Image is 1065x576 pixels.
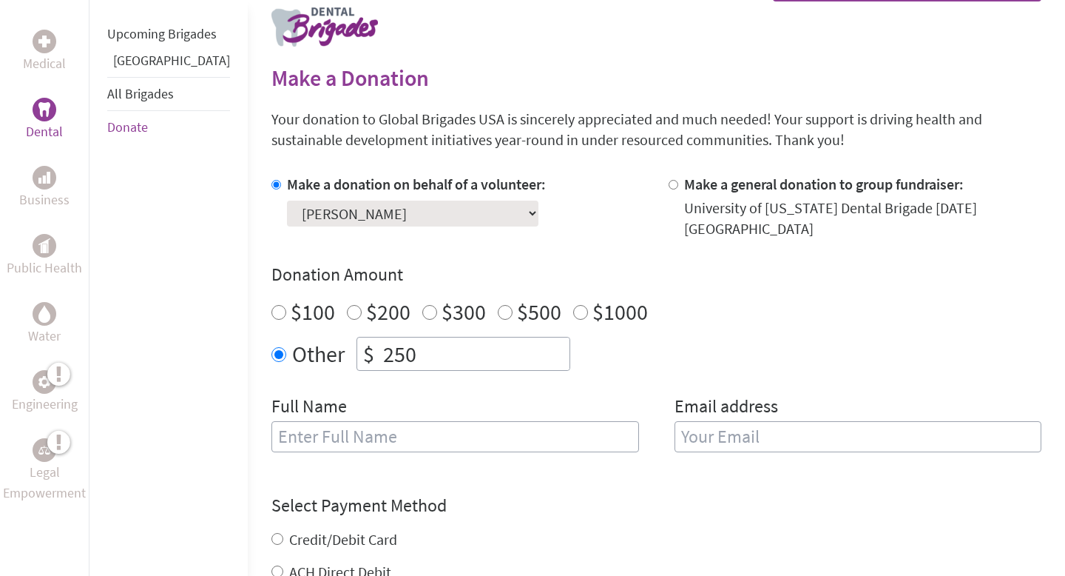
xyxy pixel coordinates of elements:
[107,25,217,42] a: Upcoming Brigades
[113,52,230,69] a: [GEOGRAPHIC_DATA]
[271,395,347,421] label: Full Name
[684,175,964,193] label: Make a general donation to group fundraiser:
[33,370,56,394] div: Engineering
[442,298,486,326] label: $300
[517,298,561,326] label: $500
[674,395,778,421] label: Email address
[357,338,380,370] div: $
[684,198,1042,239] div: University of [US_STATE] Dental Brigade [DATE] [GEOGRAPHIC_DATA]
[271,64,1041,91] h2: Make a Donation
[3,462,86,503] p: Legal Empowerment
[26,121,63,142] p: Dental
[107,118,148,135] a: Donate
[38,238,50,253] img: Public Health
[107,111,230,144] li: Donate
[107,77,230,111] li: All Brigades
[33,302,56,326] div: Water
[271,494,1041,518] h4: Select Payment Method
[38,305,50,322] img: Water
[292,337,345,371] label: Other
[12,370,78,415] a: EngineeringEngineering
[33,438,56,462] div: Legal Empowerment
[26,98,63,142] a: DentalDental
[23,53,66,74] p: Medical
[19,190,70,210] p: Business
[287,175,546,193] label: Make a donation on behalf of a volunteer:
[12,394,78,415] p: Engineering
[366,298,410,326] label: $200
[289,530,397,549] label: Credit/Debit Card
[674,421,1042,452] input: Your Email
[7,234,82,278] a: Public HealthPublic Health
[271,263,1041,287] h4: Donation Amount
[271,421,639,452] input: Enter Full Name
[271,7,378,47] img: logo-dental.png
[38,172,50,184] img: Business
[28,302,61,346] a: WaterWater
[33,30,56,53] div: Medical
[592,298,648,326] label: $1000
[7,258,82,278] p: Public Health
[33,234,56,258] div: Public Health
[33,98,56,121] div: Dental
[23,30,66,74] a: MedicalMedical
[38,102,50,116] img: Dental
[380,338,569,370] input: Enter Amount
[19,166,70,210] a: BusinessBusiness
[28,326,61,346] p: Water
[33,166,56,190] div: Business
[38,446,50,455] img: Legal Empowerment
[107,18,230,50] li: Upcoming Brigades
[107,85,174,102] a: All Brigades
[38,36,50,47] img: Medical
[291,298,335,326] label: $100
[271,109,1041,150] p: Your donation to Global Brigades USA is sincerely appreciated and much needed! Your support is dr...
[3,438,86,503] a: Legal EmpowermentLegal Empowerment
[38,376,50,388] img: Engineering
[107,50,230,77] li: Guatemala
